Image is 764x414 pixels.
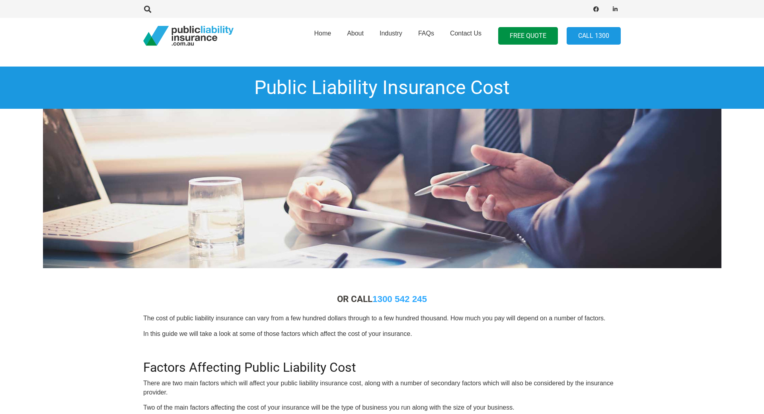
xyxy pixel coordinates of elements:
a: Home [306,16,339,56]
h2: Factors Affecting Public Liability Cost [143,350,621,375]
span: About [347,30,364,37]
a: FAQs [410,16,442,56]
a: pli_logotransparent [143,26,234,46]
a: LinkedIn [610,4,621,15]
a: 1300 542 245 [372,294,427,304]
span: Home [314,30,331,37]
p: Two of the main factors affecting the cost of your insurance will be the type of business you run... [143,403,621,412]
span: Industry [380,30,402,37]
span: FAQs [418,30,434,37]
a: Contact Us [442,16,489,56]
a: Industry [372,16,410,56]
p: There are two main factors which will affect your public liability insurance cost, along with a n... [143,379,621,397]
a: Facebook [591,4,602,15]
p: In this guide we will take a look at some of those factors which affect the cost of your insurance. [143,330,621,338]
strong: OR CALL [337,294,427,304]
a: About [339,16,372,56]
a: Call 1300 [567,27,621,45]
img: Public liability Insurance Cost [43,109,721,268]
p: The cost of public liability insurance can vary from a few hundred dollars through to a few hundr... [143,314,621,323]
a: Search [140,6,156,13]
span: Contact Us [450,30,481,37]
a: FREE QUOTE [498,27,558,45]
